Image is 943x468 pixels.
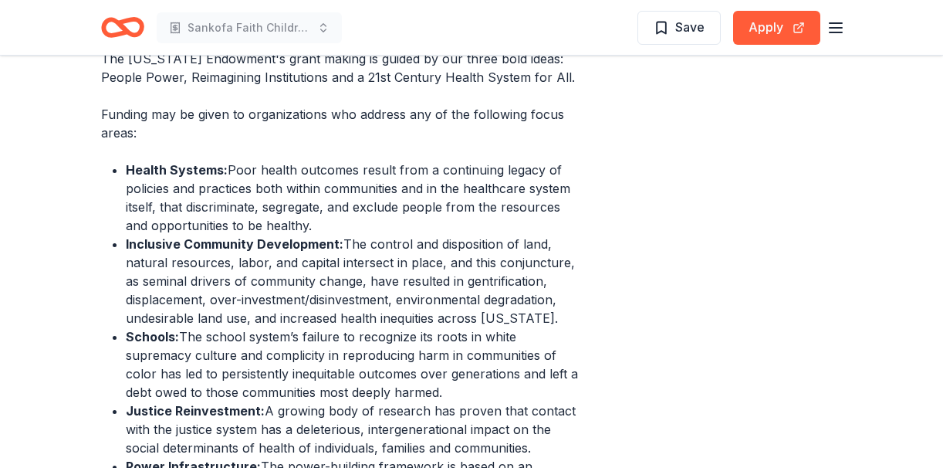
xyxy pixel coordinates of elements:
span: Sankofa Faith Children's Initiative [188,19,311,37]
span: Save [675,17,705,37]
button: Save [637,11,721,45]
li: The school system’s failure to recognize its roots in white supremacy culture and complicity in r... [126,327,583,402]
p: Funding may be given to organizations who address any of the following focus areas: [101,105,583,142]
strong: Schools: [126,329,179,344]
strong: Inclusive Community Development: [126,236,343,252]
button: Apply [733,11,820,45]
button: Sankofa Faith Children's Initiative [157,12,342,43]
li: A growing body of research has proven that contact with the justice system has a deleterious, int... [126,402,583,457]
strong: Health Systems: [126,162,228,178]
li: The control and disposition of land, natural resources, labor, and capital intersect in place, an... [126,235,583,327]
li: Poor health outcomes result from a continuing legacy of policies and practices both within commun... [126,161,583,235]
a: Home [101,9,144,46]
p: The [US_STATE] Endowment's grant making is guided by our three bold ideas: People Power, Reimagin... [101,49,583,86]
strong: Justice Reinvestment: [126,403,265,419]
